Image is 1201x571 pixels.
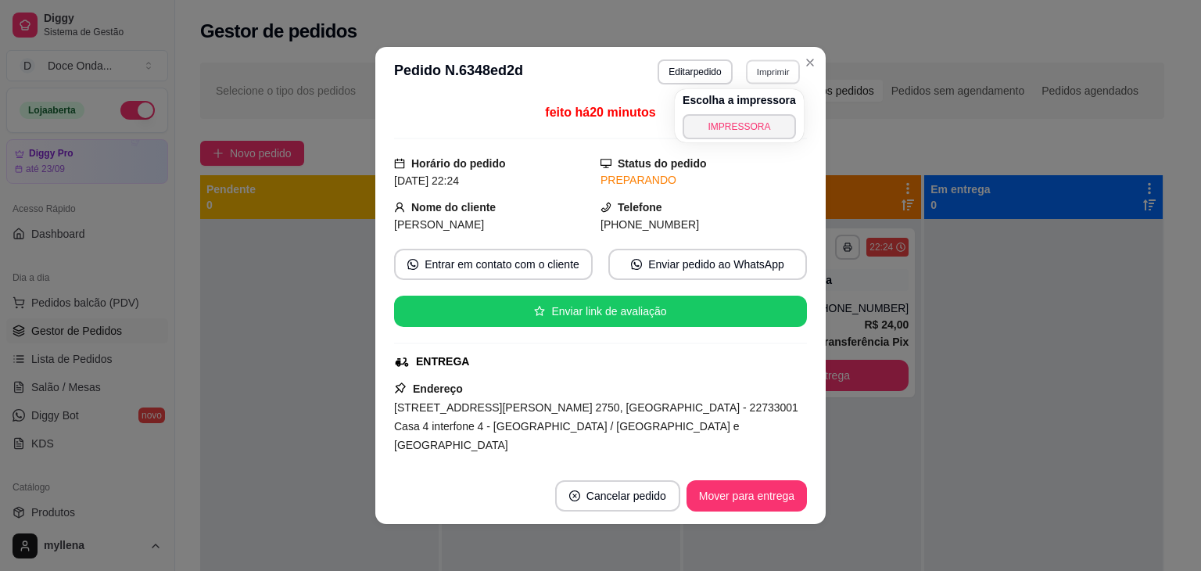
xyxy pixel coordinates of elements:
[600,218,699,231] span: [PHONE_NUMBER]
[798,50,823,75] button: Close
[600,202,611,213] span: phone
[683,114,796,139] button: IMPRESSORA
[618,201,662,214] strong: Telefone
[394,218,484,231] span: [PERSON_NAME]
[394,296,807,327] button: starEnviar link de avaliação
[411,201,496,214] strong: Nome do cliente
[746,59,800,84] button: Imprimir
[631,259,642,270] span: whats-app
[411,157,506,170] strong: Horário do pedido
[600,158,611,169] span: desktop
[618,157,707,170] strong: Status do pedido
[394,59,523,84] h3: Pedido N. 6348ed2d
[545,106,655,119] span: feito há 20 minutos
[394,401,798,451] span: [STREET_ADDRESS][PERSON_NAME] 2750, [GEOGRAPHIC_DATA] - 22733001 Casa 4 interfone 4 - [GEOGRAPHIC...
[394,158,405,169] span: calendar
[394,174,459,187] span: [DATE] 22:24
[413,382,463,395] strong: Endereço
[687,480,807,512] button: Mover para entrega
[600,172,807,189] div: PREPARANDO
[394,202,405,213] span: user
[683,92,796,108] h4: Escolha a impressora
[394,249,593,280] button: whats-appEntrar em contato com o cliente
[608,249,807,280] button: whats-appEnviar pedido ao WhatsApp
[658,59,732,84] button: Editarpedido
[534,306,545,317] span: star
[394,382,407,394] span: pushpin
[555,480,680,512] button: close-circleCancelar pedido
[407,259,418,270] span: whats-app
[569,490,580,501] span: close-circle
[416,354,469,370] div: ENTREGA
